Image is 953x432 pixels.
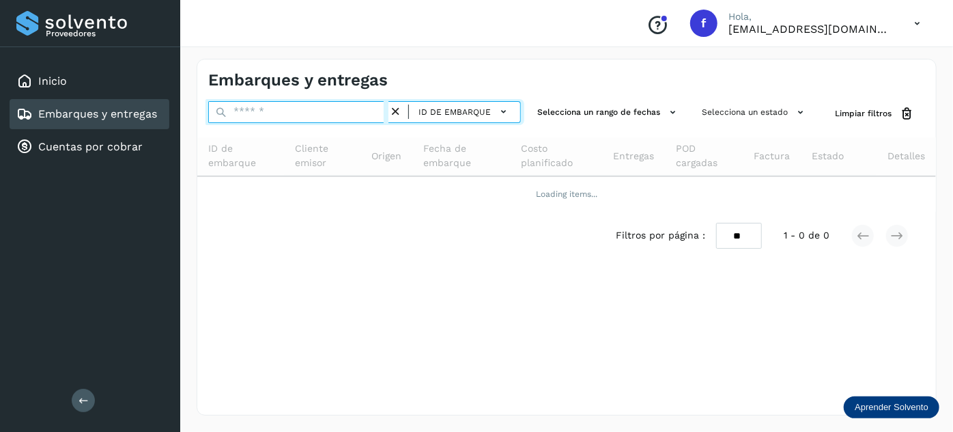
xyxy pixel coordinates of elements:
[824,101,925,126] button: Limpiar filtros
[10,99,169,129] div: Embarques y entregas
[414,102,515,122] button: ID de embarque
[371,149,401,163] span: Origen
[616,228,705,243] span: Filtros por página :
[784,228,829,243] span: 1 - 0 de 0
[835,107,892,120] span: Limpiar filtros
[418,106,491,118] span: ID de embarque
[812,149,844,163] span: Estado
[38,140,143,153] a: Cuentas por cobrar
[423,141,499,170] span: Fecha de embarque
[728,11,892,23] p: Hola,
[532,101,685,124] button: Selecciona un rango de fechas
[10,66,169,96] div: Inicio
[208,70,388,90] h4: Embarques y entregas
[38,107,157,120] a: Embarques y entregas
[844,396,939,418] div: Aprender Solvento
[754,149,790,163] span: Factura
[521,141,591,170] span: Costo planificado
[295,141,350,170] span: Cliente emisor
[197,176,936,212] td: Loading items...
[696,101,813,124] button: Selecciona un estado
[855,402,928,413] p: Aprender Solvento
[676,141,732,170] span: POD cargadas
[208,141,273,170] span: ID de embarque
[887,149,925,163] span: Detalles
[613,149,654,163] span: Entregas
[728,23,892,36] p: fyc3@mexamerik.com
[38,75,67,87] a: Inicio
[10,132,169,162] div: Cuentas por cobrar
[46,29,164,38] p: Proveedores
